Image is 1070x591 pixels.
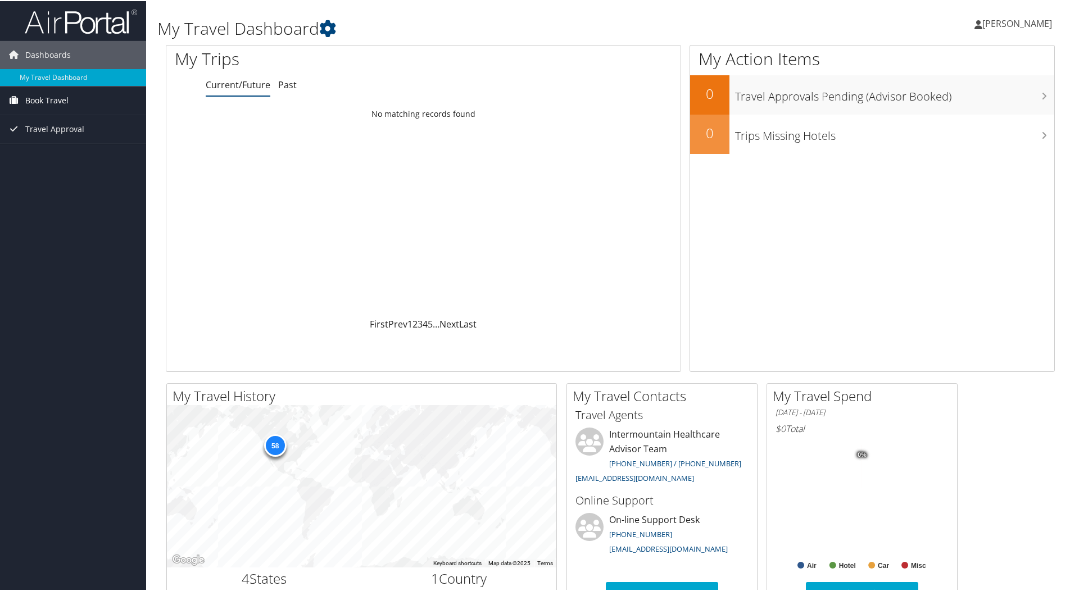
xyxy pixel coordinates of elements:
[878,561,889,569] text: Car
[459,317,477,329] a: Last
[370,317,388,329] a: First
[776,421,786,434] span: $0
[609,457,741,467] a: [PHONE_NUMBER] / [PHONE_NUMBER]
[690,113,1054,153] a: 0Trips Missing Hotels
[974,6,1063,39] a: [PERSON_NAME]
[575,472,694,482] a: [EMAIL_ADDRESS][DOMAIN_NAME]
[370,568,548,587] h2: Country
[433,558,482,566] button: Keyboard shortcuts
[175,568,353,587] h2: States
[428,317,433,329] a: 5
[690,74,1054,113] a: 0Travel Approvals Pending (Advisor Booked)
[157,16,761,39] h1: My Travel Dashboard
[175,46,458,70] h1: My Trips
[776,421,949,434] h6: Total
[423,317,428,329] a: 4
[25,114,84,142] span: Travel Approval
[488,559,531,565] span: Map data ©2025
[170,552,207,566] img: Google
[412,317,418,329] a: 2
[575,406,749,422] h3: Travel Agents
[418,317,423,329] a: 3
[570,512,754,558] li: On-line Support Desk
[575,492,749,507] h3: Online Support
[25,40,71,68] span: Dashboards
[25,7,137,34] img: airportal-logo.png
[735,82,1054,103] h3: Travel Approvals Pending (Advisor Booked)
[25,85,69,113] span: Book Travel
[407,317,412,329] a: 1
[773,385,957,404] h2: My Travel Spend
[439,317,459,329] a: Next
[776,406,949,417] h6: [DATE] - [DATE]
[388,317,407,329] a: Prev
[431,568,439,587] span: 1
[690,46,1054,70] h1: My Action Items
[609,528,672,538] a: [PHONE_NUMBER]
[609,543,728,553] a: [EMAIL_ADDRESS][DOMAIN_NAME]
[264,433,286,455] div: 58
[858,451,867,457] tspan: 0%
[690,83,729,102] h2: 0
[170,552,207,566] a: Open this area in Google Maps (opens a new window)
[690,122,729,142] h2: 0
[433,317,439,329] span: …
[570,426,754,487] li: Intermountain Healthcare Advisor Team
[735,121,1054,143] h3: Trips Missing Hotels
[206,78,270,90] a: Current/Future
[173,385,556,404] h2: My Travel History
[982,16,1052,29] span: [PERSON_NAME]
[839,561,856,569] text: Hotel
[911,561,926,569] text: Misc
[278,78,297,90] a: Past
[242,568,250,587] span: 4
[166,103,681,123] td: No matching records found
[537,559,553,565] a: Terms (opens in new tab)
[807,561,817,569] text: Air
[573,385,757,404] h2: My Travel Contacts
